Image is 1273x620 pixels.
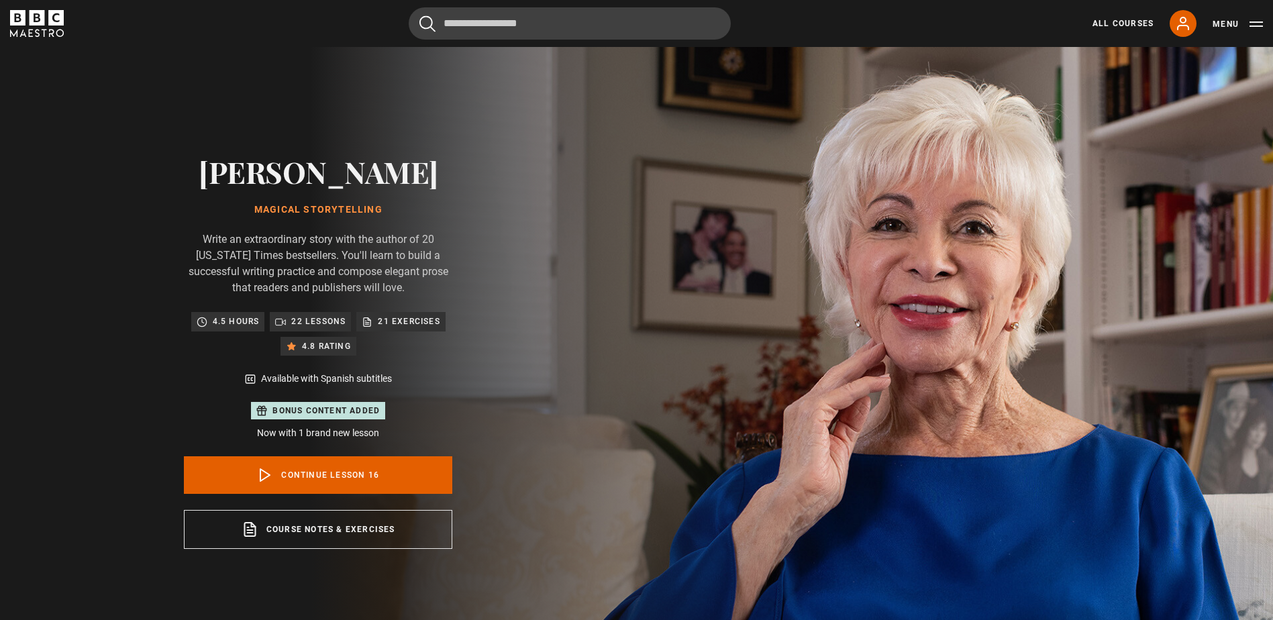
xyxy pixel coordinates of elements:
button: Toggle navigation [1213,17,1263,31]
p: Bonus content added [272,405,380,417]
p: 21 exercises [378,315,440,328]
p: Available with Spanish subtitles [261,372,392,386]
button: Submit the search query [419,15,436,32]
p: Now with 1 brand new lesson [184,426,452,440]
a: Course notes & exercises [184,510,452,549]
h1: Magical Storytelling [184,205,452,215]
p: 4.8 rating [302,340,351,353]
a: Continue lesson 16 [184,456,452,494]
a: All Courses [1092,17,1154,30]
h2: [PERSON_NAME] [184,154,452,189]
input: Search [409,7,731,40]
p: Write an extraordinary story with the author of 20 [US_STATE] Times bestsellers. You'll learn to ... [184,231,452,296]
p: 4.5 hours [213,315,260,328]
p: 22 lessons [291,315,346,328]
svg: BBC Maestro [10,10,64,37]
